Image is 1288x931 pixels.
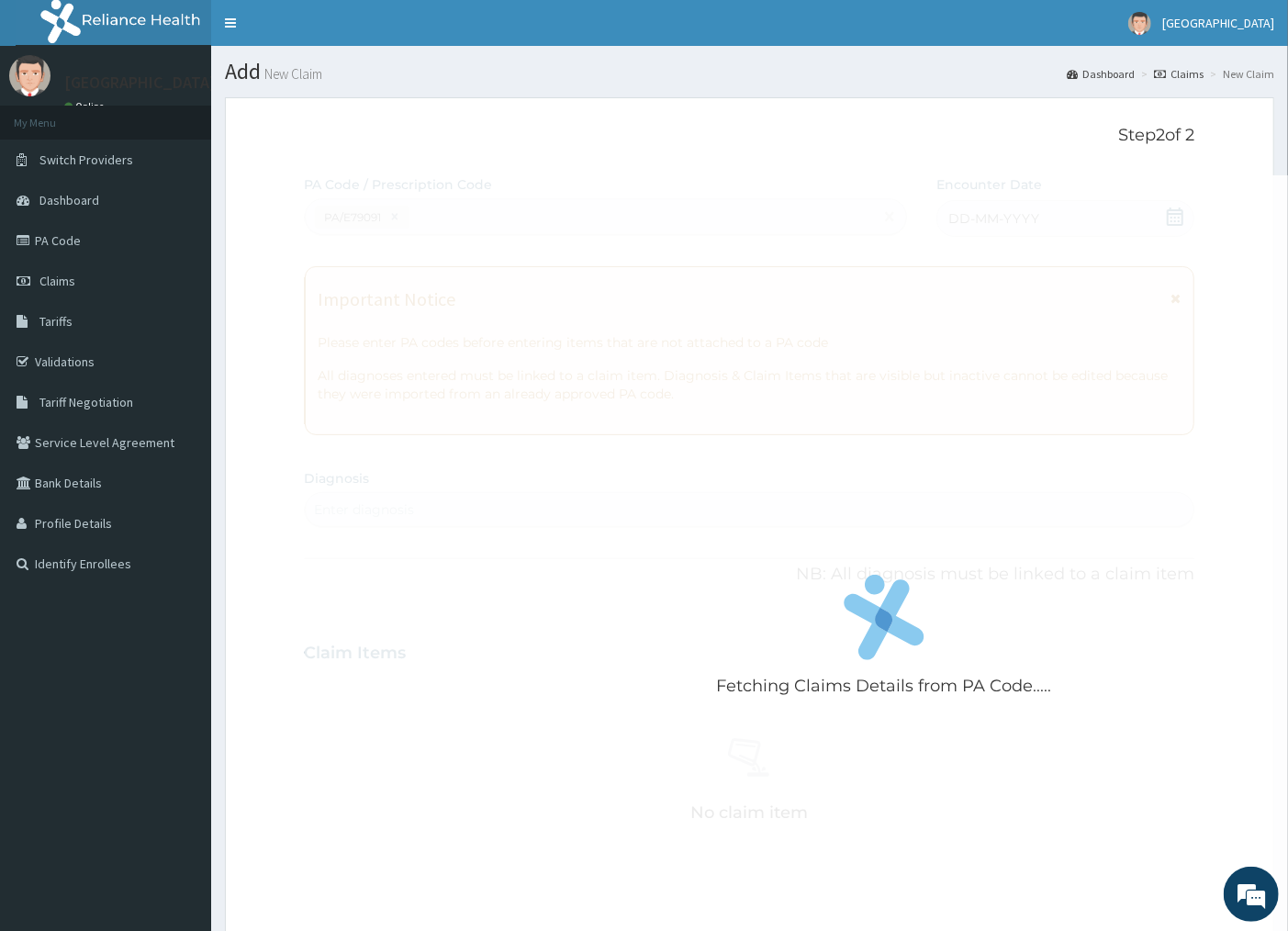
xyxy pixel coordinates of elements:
p: [GEOGRAPHIC_DATA] [64,74,216,91]
span: We're online! [106,231,253,417]
img: User Image [1128,12,1151,35]
span: Switch Providers [39,151,133,168]
li: New Claim [1205,66,1274,82]
a: Dashboard [1067,66,1135,82]
img: d_794563401_company_1708531726252_794563401 [34,92,74,138]
span: Claims [39,273,75,289]
p: Step 2 of 2 [305,126,1195,146]
span: Dashboard [39,192,99,208]
small: New Claim [261,67,322,81]
div: Chat with us now [95,103,308,127]
a: Online [64,100,108,113]
h1: Add [225,60,1274,84]
div: Minimize live chat window [301,9,345,53]
span: [GEOGRAPHIC_DATA] [1162,15,1274,31]
span: Tariff Negotiation [39,394,133,410]
a: Claims [1154,66,1204,82]
p: Fetching Claims Details from PA Code..... [716,675,1051,699]
span: Tariffs [39,313,73,330]
img: User Image [9,55,50,96]
textarea: Type your message and hit 'Enter' [9,501,350,566]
